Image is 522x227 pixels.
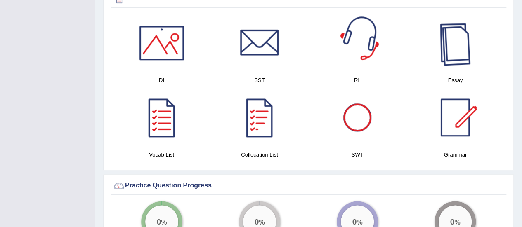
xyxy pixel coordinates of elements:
[113,179,504,192] div: Practice Question Progress
[411,76,500,84] h4: Essay
[117,150,206,159] h4: Vocab List
[215,150,304,159] h4: Collocation List
[313,76,402,84] h4: RL
[411,150,500,159] h4: Grammar
[254,217,259,226] big: 0
[313,150,402,159] h4: SWT
[117,76,206,84] h4: DI
[450,217,455,226] big: 0
[352,217,357,226] big: 0
[215,76,304,84] h4: SST
[156,217,161,226] big: 0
